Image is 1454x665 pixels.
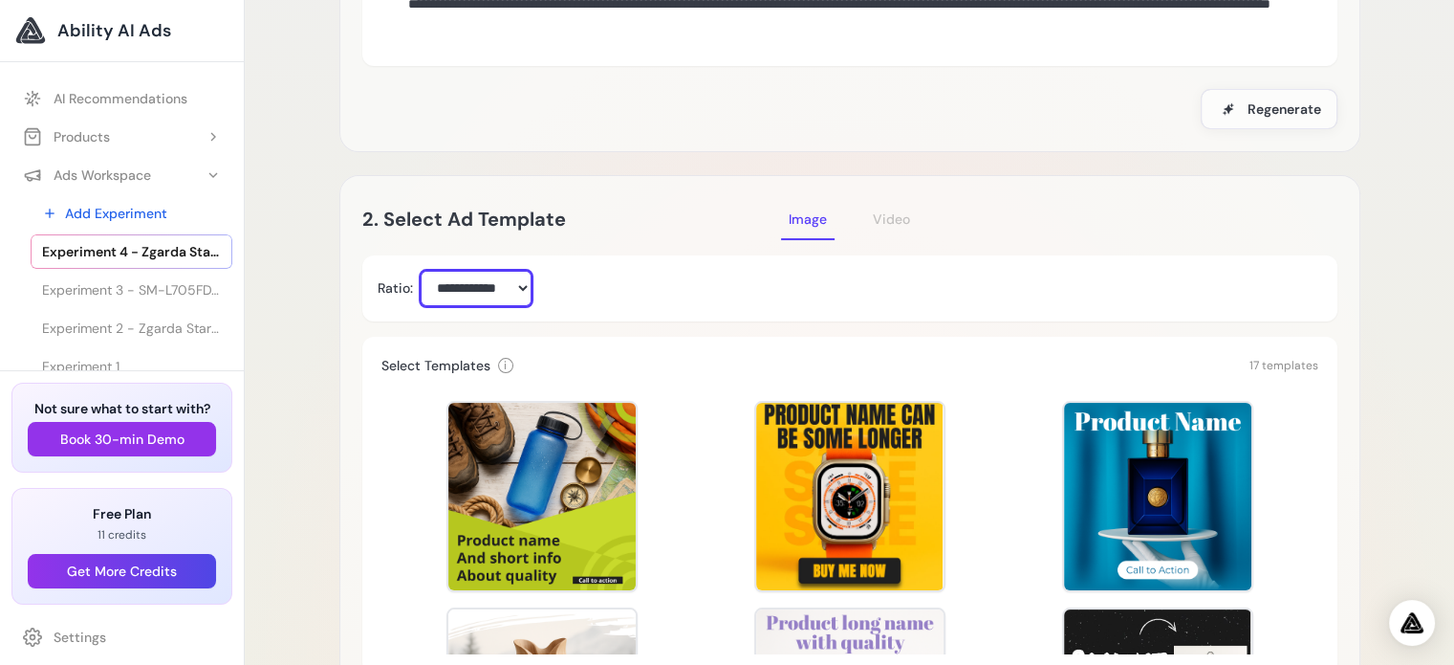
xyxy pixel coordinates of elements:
a: Settings [11,620,232,654]
h3: Not sure what to start with? [28,399,216,418]
button: Book 30-min Demo [28,422,216,456]
a: Experiment 4 - Zgarda Starbloom Plus - 25cm [31,234,232,269]
button: Regenerate [1201,89,1337,129]
span: Experiment 3 - SM-L705FDAAEUE Samsung Galaxy Watch Ultra 3.81 cm (1.5") AMOLED 47 mm Digital 480 ... [42,280,221,299]
button: Get More Credits [28,554,216,588]
span: Regenerate [1248,100,1321,119]
a: Experiment 2 - Zgarda Starbloom Plus - 25cm [31,311,232,345]
span: Image [789,211,827,228]
a: Ability AI Ads [15,15,228,46]
label: Ratio: [378,278,413,298]
a: AI Recommendations [11,81,232,116]
span: Experiment 2 - Zgarda Starbloom Plus - 25cm [42,319,221,338]
a: Add Experiment [31,196,232,231]
a: Experiment 3 - SM-L705FDAAEUE Samsung Galaxy Watch Ultra 3.81 cm (1.5") AMOLED 47 mm Digital 480 ... [31,273,232,307]
p: 11 credits [28,527,216,543]
button: Ads Workspace [11,158,232,192]
h2: 2. Select Ad Template [362,204,782,234]
span: Experiment 1 [42,357,119,376]
button: Image [781,198,835,240]
span: Experiment 4 - Zgarda Starbloom Plus - 25cm [42,242,221,261]
button: Video [865,198,918,240]
span: 17 templates [1249,358,1318,373]
div: Products [23,127,110,146]
h3: Free Plan [28,504,216,523]
span: Ability AI Ads [57,17,171,44]
h3: Select Templates [381,356,490,375]
span: i [504,358,507,373]
div: Ads Workspace [23,166,151,185]
div: Open Intercom Messenger [1389,600,1435,646]
span: Video [873,211,910,228]
button: Products [11,120,232,154]
a: Experiment 1 [31,349,232,384]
